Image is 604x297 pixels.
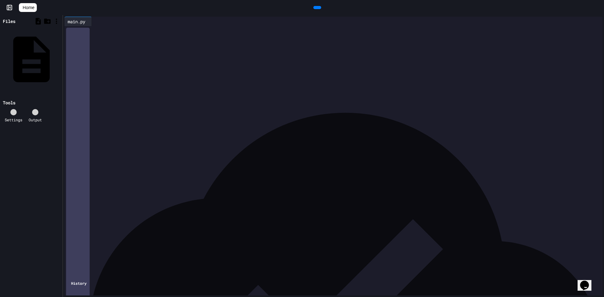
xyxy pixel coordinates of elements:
[5,117,22,123] div: Settings
[29,117,42,123] div: Output
[23,4,34,11] span: Home
[3,99,15,106] div: Tools
[64,17,92,26] div: main.py
[578,272,598,291] iframe: chat widget
[64,18,88,25] div: main.py
[19,3,37,12] a: Home
[3,18,15,25] div: Files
